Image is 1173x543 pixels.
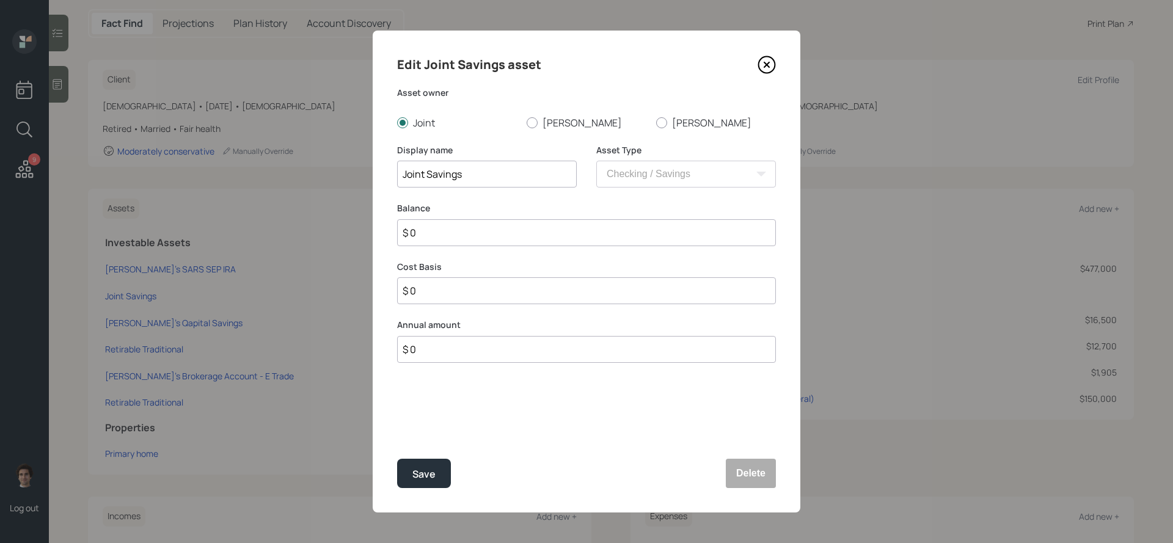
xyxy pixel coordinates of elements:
[397,55,541,75] h4: Edit Joint Savings asset
[412,466,436,483] div: Save
[596,144,776,156] label: Asset Type
[527,116,646,129] label: [PERSON_NAME]
[397,87,776,99] label: Asset owner
[397,319,776,331] label: Annual amount
[397,202,776,214] label: Balance
[397,459,451,488] button: Save
[656,116,776,129] label: [PERSON_NAME]
[397,116,517,129] label: Joint
[397,144,577,156] label: Display name
[726,459,776,488] button: Delete
[397,261,776,273] label: Cost Basis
